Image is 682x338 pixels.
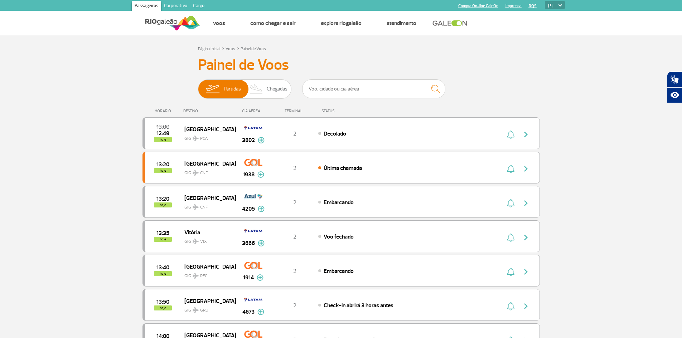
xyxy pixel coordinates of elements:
[213,20,225,27] a: Voos
[154,137,172,142] span: hoje
[156,265,169,270] span: 2025-09-30 13:40:00
[243,170,255,179] span: 1938
[529,4,537,8] a: RQS
[198,46,220,52] a: Página Inicial
[156,299,169,304] span: 2025-09-30 13:50:00
[156,231,169,236] span: 2025-09-30 13:35:00
[241,46,266,52] a: Painel de Voos
[507,165,514,173] img: sino-painel-voo.svg
[267,80,287,98] span: Chegadas
[243,273,254,282] span: 1914
[506,4,522,8] a: Imprensa
[184,166,230,176] span: GIG
[184,193,230,202] span: [GEOGRAPHIC_DATA]
[184,132,230,142] span: GIG
[184,227,230,237] span: Vitória
[184,235,230,245] span: GIG
[200,273,207,279] span: REC
[522,199,530,207] img: seta-direita-painel-voo.svg
[184,296,230,305] span: [GEOGRAPHIC_DATA]
[324,268,354,275] span: Embarcando
[250,20,296,27] a: Como chegar e sair
[324,302,393,309] span: Check-in abrirá 3 horas antes
[324,130,346,137] span: Decolado
[522,268,530,276] img: seta-direita-painel-voo.svg
[200,307,208,314] span: GRU
[145,109,184,113] div: HORÁRIO
[200,239,207,245] span: VIX
[132,1,161,12] a: Passageiros
[246,80,267,98] img: slider-desembarque
[200,136,208,142] span: POA
[257,171,264,178] img: mais-info-painel-voo.svg
[507,268,514,276] img: sino-painel-voo.svg
[293,199,296,206] span: 2
[156,131,169,136] span: 2025-09-30 12:49:00
[387,20,416,27] a: Atendimento
[507,233,514,242] img: sino-painel-voo.svg
[667,72,682,87] button: Abrir tradutor de língua de sinais.
[667,72,682,103] div: Plugin de acessibilidade da Hand Talk.
[324,165,362,172] span: Última chamada
[198,56,484,74] h3: Painel de Voos
[458,4,498,8] a: Compra On-line GaleOn
[193,136,199,141] img: destiny_airplane.svg
[183,109,236,113] div: DESTINO
[224,80,241,98] span: Partidas
[154,237,172,242] span: hoje
[201,80,224,98] img: slider-embarque
[324,233,354,240] span: Voo fechado
[522,302,530,310] img: seta-direita-painel-voo.svg
[193,170,199,176] img: destiny_airplane.svg
[156,162,169,167] span: 2025-09-30 13:20:00
[154,202,172,207] span: hoje
[242,308,255,316] span: 4673
[193,307,199,313] img: destiny_airplane.svg
[200,204,208,211] span: CNF
[154,271,172,276] span: hoje
[324,199,354,206] span: Embarcando
[257,274,263,281] img: mais-info-painel-voo.svg
[507,302,514,310] img: sino-painel-voo.svg
[200,170,208,176] span: CNF
[507,130,514,139] img: sino-painel-voo.svg
[190,1,207,12] a: Cargo
[222,44,224,52] a: >
[154,305,172,310] span: hoje
[522,165,530,173] img: seta-direita-painel-voo.svg
[184,269,230,279] span: GIG
[293,233,296,240] span: 2
[293,130,296,137] span: 2
[293,302,296,309] span: 2
[184,303,230,314] span: GIG
[522,233,530,242] img: seta-direita-painel-voo.svg
[258,137,265,143] img: mais-info-painel-voo.svg
[257,309,264,315] img: mais-info-painel-voo.svg
[522,130,530,139] img: seta-direita-painel-voo.svg
[226,46,235,52] a: Voos
[184,262,230,271] span: [GEOGRAPHIC_DATA]
[667,87,682,103] button: Abrir recursos assistivos.
[242,136,255,144] span: 3802
[236,109,271,113] div: CIA AÉREA
[184,159,230,168] span: [GEOGRAPHIC_DATA]
[193,239,199,244] img: destiny_airplane.svg
[184,200,230,211] span: GIG
[293,268,296,275] span: 2
[184,124,230,134] span: [GEOGRAPHIC_DATA]
[154,168,172,173] span: hoje
[156,196,169,201] span: 2025-09-30 13:20:00
[193,273,199,279] img: destiny_airplane.svg
[321,20,362,27] a: Explore RIOgaleão
[161,1,190,12] a: Corporativo
[242,205,255,213] span: 4205
[507,199,514,207] img: sino-painel-voo.svg
[293,165,296,172] span: 2
[258,240,265,246] img: mais-info-painel-voo.svg
[237,44,239,52] a: >
[193,204,199,210] img: destiny_airplane.svg
[242,239,255,248] span: 3666
[318,109,376,113] div: STATUS
[271,109,318,113] div: TERMINAL
[156,124,169,129] span: 2025-09-30 13:00:00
